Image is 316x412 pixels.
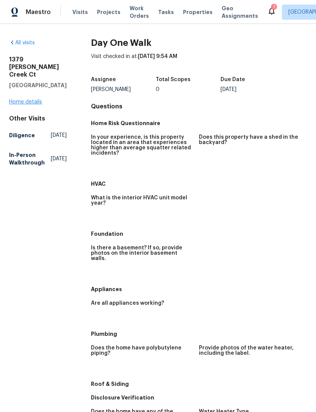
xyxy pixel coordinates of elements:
[199,345,301,356] h5: Provide photos of the water heater, including the label.
[91,330,307,338] h5: Plumbing
[9,128,67,142] a: Diligence[DATE]
[9,56,67,78] h2: 1379 [PERSON_NAME] Creek Ct
[9,115,67,122] div: Other Visits
[91,135,193,156] h5: In your experience, is this property located in an area that experiences higher than average squa...
[91,195,193,206] h5: What is the interior HVAC unit model year?
[97,8,120,16] span: Projects
[138,54,177,59] span: [DATE] 9:54 AM
[72,8,88,16] span: Visits
[9,81,67,89] h5: [GEOGRAPHIC_DATA]
[91,301,164,306] h5: Are all appliances working?
[9,99,42,105] a: Home details
[91,380,307,388] h5: Roof & Siding
[91,345,193,356] h5: Does the home have polybutylene piping?
[130,5,149,20] span: Work Orders
[91,87,156,92] div: [PERSON_NAME]
[9,148,67,169] a: In-Person Walkthrough[DATE]
[91,103,307,110] h4: Questions
[91,245,193,261] h5: Is there a basement? If so, provide photos on the interior basement walls.
[91,230,307,238] h5: Foundation
[221,87,285,92] div: [DATE]
[9,40,35,45] a: All visits
[158,9,174,15] span: Tasks
[91,77,116,82] h5: Assignee
[156,77,191,82] h5: Total Scopes
[9,132,35,139] h5: Diligence
[91,119,307,127] h5: Home Risk Questionnaire
[156,87,221,92] div: 0
[273,3,275,11] div: 1
[222,5,258,20] span: Geo Assignments
[51,132,67,139] span: [DATE]
[91,53,307,72] div: Visit checked in at:
[91,180,307,188] h5: HVAC
[199,135,301,145] h5: Does this property have a shed in the backyard?
[91,39,307,47] h2: Day One Walk
[51,155,67,163] span: [DATE]
[183,8,213,16] span: Properties
[91,285,307,293] h5: Appliances
[9,151,51,166] h5: In-Person Walkthrough
[91,394,307,401] h5: Disclosure Verification
[26,8,51,16] span: Maestro
[221,77,245,82] h5: Due Date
